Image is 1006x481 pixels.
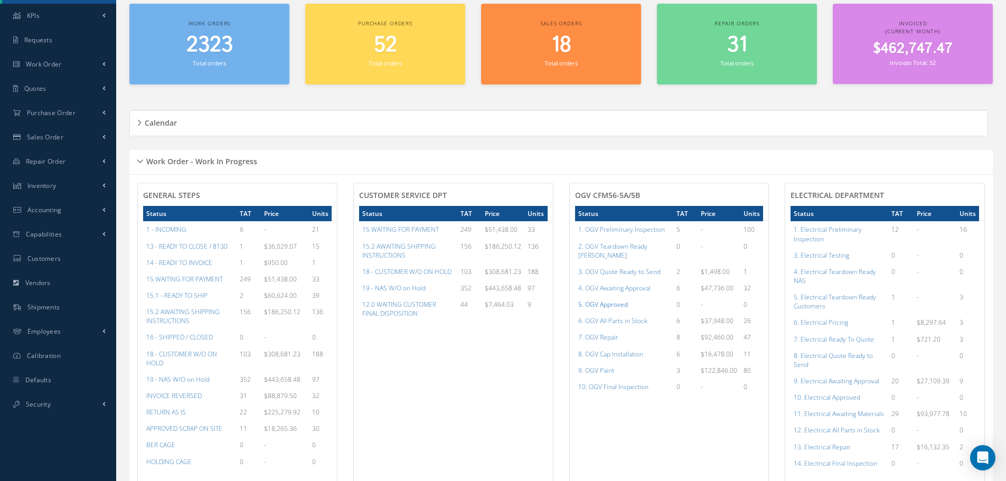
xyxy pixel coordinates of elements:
[485,300,514,309] span: $7,464.03
[698,206,740,221] th: Price
[264,307,300,316] span: $186,250.12
[956,455,979,471] td: 0
[701,382,703,391] span: -
[264,424,297,433] span: $18,265.36
[917,442,949,451] span: $16,132.35
[917,335,941,344] span: $721.20
[890,59,935,67] small: Invoices Total: 52
[309,271,332,287] td: 33
[578,242,647,260] a: 2. OGV Teardown Ready [PERSON_NAME]
[27,108,76,117] span: Purchase Order
[524,296,547,322] td: 9
[264,225,266,234] span: -
[657,4,817,84] a: Repair orders 31 Total orders
[740,263,763,280] td: 1
[956,206,979,221] th: Units
[794,409,884,418] a: 11. Electrical Awaiting Materials
[701,242,703,251] span: -
[237,287,261,304] td: 2
[146,225,186,234] a: 1 - INCOMING
[673,280,698,296] td: 6
[142,115,177,128] h5: Calendar
[237,206,261,221] th: TAT
[237,437,261,453] td: 0
[673,329,698,345] td: 8
[740,206,763,221] th: Units
[740,379,763,395] td: 0
[26,400,51,409] span: Security
[888,389,914,405] td: 0
[917,376,949,385] span: $27,109.39
[374,30,397,60] span: 52
[27,254,61,263] span: Customers
[482,206,524,221] th: Price
[917,459,919,468] span: -
[359,191,548,200] h4: CUSTOMER SERVICE DPT
[362,267,452,276] a: 18 - CUSTOMER W/O ON HOLD
[794,318,848,327] a: 6. Electrical Pricing
[27,205,62,214] span: Accounting
[673,263,698,280] td: 2
[264,375,300,384] span: $443,658.48
[673,296,698,313] td: 0
[261,206,309,221] th: Price
[146,457,192,466] a: HOLDING CAGE
[873,39,953,59] span: $462,747.47
[25,375,51,384] span: Defaults
[740,329,763,345] td: 47
[551,30,571,60] span: 18
[309,221,332,238] td: 21
[888,347,914,373] td: 0
[673,221,698,238] td: 5
[578,284,651,293] a: 4. OGV Awaiting Approval
[740,313,763,329] td: 26
[956,314,979,331] td: 3
[701,333,734,342] span: $92,460.00
[740,362,763,379] td: 80
[237,254,261,271] td: 1
[26,230,62,239] span: Capabilities
[143,206,237,221] th: Status
[264,242,297,251] span: $36,029.07
[457,221,482,238] td: 249
[237,454,261,470] td: 0
[146,307,220,325] a: 15.2 AWAITING SHIPPING INSTRUCTIONS
[917,426,919,435] span: -
[956,439,979,455] td: 2
[237,238,261,254] td: 1
[673,206,698,221] th: TAT
[25,278,51,287] span: Vendors
[309,254,332,271] td: 1
[362,225,439,234] a: 15 WAITING FOR PAYMENT
[309,388,332,404] td: 32
[524,263,547,280] td: 188
[917,318,946,327] span: $8,297.64
[956,331,979,347] td: 3
[189,20,230,27] span: Work orders
[369,59,401,67] small: Total orders
[309,454,332,470] td: 0
[701,267,730,276] span: $1,498.00
[970,445,995,470] div: Open Intercom Messenger
[264,408,300,417] span: $225,279.92
[26,157,66,166] span: Repair Order
[237,271,261,287] td: 249
[457,238,482,263] td: 156
[956,389,979,405] td: 0
[956,247,979,263] td: 0
[885,27,941,35] span: (Current Month)
[794,426,880,435] a: 12. Electrical All Parts in Stock
[701,350,734,359] span: $16,478.00
[740,221,763,238] td: 100
[237,420,261,437] td: 11
[917,293,919,301] span: -
[740,296,763,313] td: 0
[673,346,698,362] td: 6
[309,346,332,371] td: 188
[193,59,225,67] small: Total orders
[956,347,979,373] td: 0
[917,393,919,402] span: -
[833,4,993,84] a: Invoiced (Current Month) $462,747.47 Invoices Total: 52
[578,300,628,309] a: 5. OGV Approved
[673,379,698,395] td: 0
